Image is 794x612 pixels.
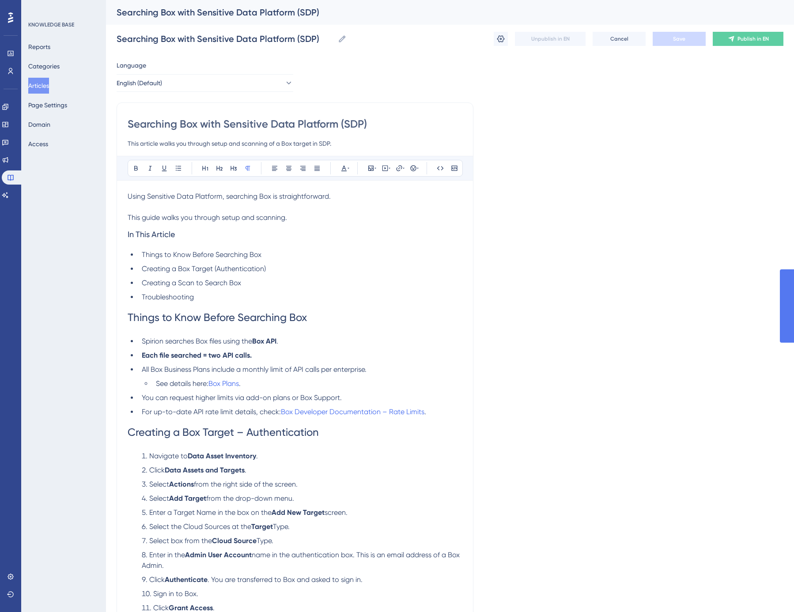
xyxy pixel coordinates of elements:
a: Box Plans [208,379,239,388]
strong: Grant Access [169,604,213,612]
span: Troubleshooting [142,293,194,301]
span: Enter a Target Name in the box on the [149,508,272,517]
button: Categories [28,58,60,74]
span: Language [117,60,146,71]
div: Searching Box with Sensitive Data Platform (SDP) [117,6,761,19]
span: Cancel [610,35,628,42]
span: You can request higher limits via add-on plans or Box Support. [142,393,342,402]
span: . [424,408,426,416]
span: Navigate to [149,452,188,460]
button: Reports [28,39,50,55]
span: Sign in to Box. [153,589,198,598]
strong: Actions [169,480,194,488]
span: For up-to-date API rate limit details, check: [142,408,281,416]
span: English (Default) [117,78,162,88]
strong: Target [251,522,273,531]
strong: Data Asset Inventory [188,452,256,460]
strong: Admin User Account [185,551,252,559]
span: Spirion searches Box files using the [142,337,252,345]
input: Article Name [117,33,334,45]
span: Things to Know Before Searching Box [142,250,261,259]
span: Unpublish in EN [531,35,570,42]
span: . [239,379,241,388]
button: Page Settings [28,97,67,113]
span: Things to Know Before Searching Box [128,311,307,324]
span: Select [149,480,169,488]
span: . [213,604,215,612]
span: Publish in EN [737,35,769,42]
button: English (Default) [117,74,293,92]
button: Unpublish in EN [515,32,586,46]
span: . [276,337,278,345]
span: . [245,466,246,474]
span: Select [149,494,169,502]
span: Creating a Scan to Search Box [142,279,241,287]
span: . [256,452,258,460]
button: Articles [28,78,49,94]
span: Save [673,35,685,42]
span: from the drop-down menu. [206,494,294,502]
strong: Authenticate [165,575,208,584]
span: Creating a Box Target – Authentication [128,426,319,438]
span: Creating a Box Target (Authentication) [142,264,266,273]
strong: Data Assets and Targets [165,466,245,474]
a: Box Developer Documentation – Rate Limits [281,408,424,416]
span: Click [149,575,165,584]
span: Click [149,466,165,474]
span: Type. [257,536,273,545]
button: Save [653,32,706,46]
strong: Box API [252,337,276,345]
span: Select box from the [149,536,212,545]
strong: Add New Target [272,508,325,517]
span: Type. [273,522,290,531]
strong: Add Target [169,494,206,502]
span: Enter in the [149,551,185,559]
span: In This Article [128,230,175,239]
button: Access [28,136,48,152]
button: Cancel [593,32,646,46]
button: Publish in EN [713,32,783,46]
button: Domain [28,117,50,132]
input: Article Description [128,138,462,149]
span: name in the authentication box. This is an email address of a Box Admin. [142,551,461,570]
span: Click [153,604,169,612]
span: Using Sensitive Data Platform, searching Box is straightforward. [128,192,331,200]
strong: Each file searched = two API calls. [142,351,252,359]
span: . You are transferred to Box and asked to sign in. [208,575,363,584]
strong: Cloud Source [212,536,257,545]
input: Article Title [128,117,462,131]
span: Select the Cloud Sources at the [149,522,251,531]
span: This guide walks you through setup and scanning. [128,213,287,222]
span: All Box Business Plans include a monthly limit of API calls per enterprise. [142,365,367,374]
span: See details here: [156,379,208,388]
iframe: UserGuiding AI Assistant Launcher [757,577,783,604]
span: from the right side of the screen. [194,480,298,488]
span: screen. [325,508,348,517]
div: KNOWLEDGE BASE [28,21,74,28]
